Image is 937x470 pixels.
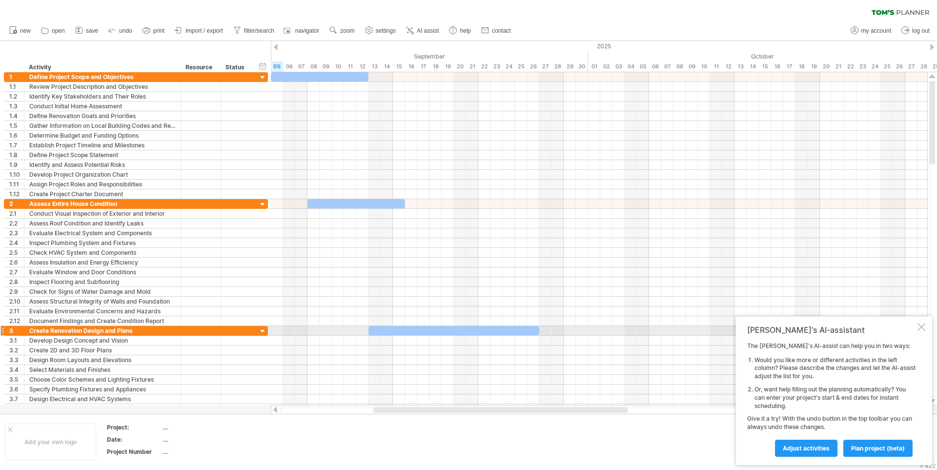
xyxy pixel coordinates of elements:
a: undo [106,24,135,37]
a: AI assist [404,24,442,37]
div: 3.6 [9,385,24,394]
div: 2.8 [9,277,24,286]
div: Add your own logo [5,424,96,460]
span: contact [492,27,511,34]
div: 1.4 [9,111,24,121]
div: Saturday, 4 October 2025 [625,61,637,72]
a: help [447,24,474,37]
div: Saturday, 13 September 2025 [368,61,381,72]
div: Sunday, 19 October 2025 [808,61,820,72]
div: Monday, 15 September 2025 [393,61,405,72]
div: Thursday, 11 September 2025 [344,61,356,72]
div: Wednesday, 1 October 2025 [588,61,600,72]
div: Sunday, 28 September 2025 [551,61,564,72]
div: Saturday, 27 September 2025 [539,61,551,72]
div: Date: [107,435,161,444]
div: 1.7 [9,141,24,150]
div: Conduct Initial Home Assessment [29,102,176,111]
div: 1.8 [9,150,24,160]
div: 1.1 [9,82,24,91]
div: 3.1 [9,336,24,345]
div: Develop Project Organization Chart [29,170,176,179]
div: Evaluate Environmental Concerns and Hazards [29,307,176,316]
div: 1.9 [9,160,24,169]
span: help [460,27,471,34]
a: Adjust activities [775,440,837,457]
div: 2.1 [9,209,24,218]
div: Friday, 10 October 2025 [698,61,710,72]
div: Inspect Flooring and Subflooring [29,277,176,286]
div: 2.9 [9,287,24,296]
div: v 422 [920,462,936,470]
div: 2.2 [9,219,24,228]
div: Assess Entire House Condition [29,199,176,208]
div: Monday, 27 October 2025 [905,61,917,72]
a: save [73,24,101,37]
div: Saturday, 11 October 2025 [710,61,722,72]
div: 2 [9,199,24,208]
div: Status [225,62,247,72]
span: import / export [185,27,223,34]
div: 2.10 [9,297,24,306]
div: Assess Structural Integrity of Walls and Foundation [29,297,176,306]
div: 1 [9,72,24,82]
div: Sunday, 21 September 2025 [466,61,478,72]
div: Sunday, 14 September 2025 [381,61,393,72]
div: Thursday, 25 September 2025 [515,61,527,72]
div: 3.5 [9,375,24,384]
div: 1.6 [9,131,24,140]
div: Check for Signs of Water Damage and Mold [29,287,176,296]
div: Select Materials and Finishes [29,365,176,374]
div: Create Project Charter Document [29,189,176,199]
div: Determine Budget and Funding Options [29,131,176,140]
div: 3.8 [9,404,24,413]
span: open [52,27,65,34]
div: Tuesday, 23 September 2025 [490,61,503,72]
div: Friday, 5 September 2025 [271,61,283,72]
div: Friday, 24 October 2025 [869,61,881,72]
div: Sunday, 5 October 2025 [637,61,649,72]
div: Saturday, 6 September 2025 [283,61,295,72]
div: Wednesday, 22 October 2025 [844,61,856,72]
a: plan project (beta) [843,440,913,457]
div: 3.7 [9,394,24,404]
div: Friday, 17 October 2025 [783,61,795,72]
div: Tuesday, 30 September 2025 [576,61,588,72]
div: 2.11 [9,307,24,316]
div: Saturday, 20 September 2025 [454,61,466,72]
a: my account [848,24,894,37]
div: Tuesday, 28 October 2025 [917,61,930,72]
div: Assess Insulation and Energy Efficiency [29,258,176,267]
div: 3.3 [9,355,24,365]
div: Wednesday, 15 October 2025 [759,61,771,72]
a: import / export [172,24,226,37]
div: Check HVAC System and Components [29,248,176,257]
div: Monday, 13 October 2025 [734,61,747,72]
div: Tuesday, 21 October 2025 [832,61,844,72]
div: Evaluate Window and Door Conditions [29,267,176,277]
a: navigator [282,24,322,37]
div: Monday, 6 October 2025 [649,61,661,72]
div: Saturday, 25 October 2025 [881,61,893,72]
div: Define Project Scope and Objectives [29,72,176,82]
div: 2.3 [9,228,24,238]
div: 2.6 [9,258,24,267]
div: Specify Plumbing Fixtures and Appliances [29,385,176,394]
a: settings [363,24,399,37]
li: Would you like more or different activities in the left column? Please describe the changes and l... [754,356,916,381]
div: Create Renovation Design and Plans [29,326,176,335]
div: Monday, 29 September 2025 [564,61,576,72]
a: new [7,24,34,37]
div: Sunday, 7 September 2025 [295,61,307,72]
a: filter/search [231,24,277,37]
div: Friday, 19 September 2025 [442,61,454,72]
li: Or, want help filling out the planning automatically? You can enter your project's start & end da... [754,386,916,410]
div: Create 2D and 3D Floor Plans [29,346,176,355]
div: Thursday, 9 October 2025 [686,61,698,72]
div: Design Electrical and HVAC Systems [29,394,176,404]
div: 3 [9,326,24,335]
div: 1.5 [9,121,24,130]
div: Assign Project Roles and Responsibilities [29,180,176,189]
div: Develop Design Concept and Vision [29,336,176,345]
a: zoom [327,24,357,37]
